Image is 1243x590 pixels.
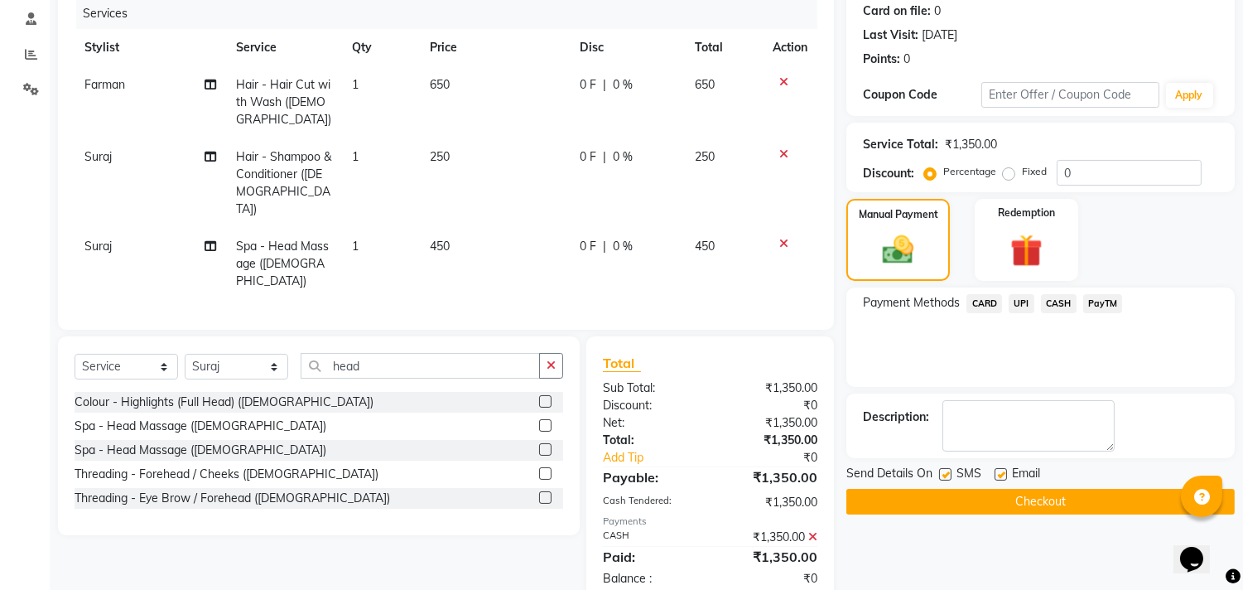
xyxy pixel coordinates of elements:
[613,148,633,166] span: 0 %
[1083,294,1123,313] span: PayTM
[863,51,900,68] div: Points:
[943,164,996,179] label: Percentage
[75,418,326,435] div: Spa - Head Massage ([DEMOGRAPHIC_DATA])
[981,82,1159,108] input: Enter Offer / Coupon Code
[590,529,711,546] div: CASH
[922,27,957,44] div: [DATE]
[763,29,817,66] th: Action
[863,409,929,426] div: Description:
[590,449,730,467] a: Add Tip
[1009,294,1034,313] span: UPI
[590,467,711,487] div: Payable:
[590,397,711,414] div: Discount:
[352,149,359,164] span: 1
[966,294,1002,313] span: CARD
[580,76,596,94] span: 0 F
[903,51,910,68] div: 0
[590,380,711,397] div: Sub Total:
[711,570,831,588] div: ₹0
[603,148,606,166] span: |
[846,465,932,486] span: Send Details On
[711,467,831,487] div: ₹1,350.00
[342,29,419,66] th: Qty
[1041,294,1077,313] span: CASH
[430,77,450,92] span: 650
[301,353,540,379] input: Search or Scan
[613,76,633,94] span: 0 %
[711,529,831,546] div: ₹1,350.00
[84,149,112,164] span: Suraj
[695,239,715,254] span: 450
[84,77,125,92] span: Farman
[711,380,831,397] div: ₹1,350.00
[580,148,596,166] span: 0 F
[352,77,359,92] span: 1
[603,238,606,255] span: |
[863,165,914,182] div: Discount:
[711,432,831,449] div: ₹1,350.00
[685,29,764,66] th: Total
[711,414,831,432] div: ₹1,350.00
[859,207,938,222] label: Manual Payment
[1173,524,1226,573] iframe: chat widget
[75,490,390,507] div: Threading - Eye Brow / Forehead ([DEMOGRAPHIC_DATA])
[236,77,331,127] span: Hair - Hair Cut with Wash ([DEMOGRAPHIC_DATA])
[730,449,831,467] div: ₹0
[1166,83,1213,108] button: Apply
[1000,230,1053,271] img: _gift.svg
[863,2,931,20] div: Card on file:
[863,86,981,104] div: Coupon Code
[352,239,359,254] span: 1
[934,2,941,20] div: 0
[695,77,715,92] span: 650
[570,29,685,66] th: Disc
[590,414,711,432] div: Net:
[75,29,226,66] th: Stylist
[226,29,342,66] th: Service
[430,239,450,254] span: 450
[603,515,817,529] div: Payments
[236,149,331,216] span: Hair - Shampoo & Conditioner ([DEMOGRAPHIC_DATA])
[1012,465,1040,486] span: Email
[863,136,938,153] div: Service Total:
[863,294,960,312] span: Payment Methods
[590,494,711,511] div: Cash Tendered:
[1022,164,1047,179] label: Fixed
[846,489,1235,515] button: Checkout
[580,238,596,255] span: 0 F
[590,570,711,588] div: Balance :
[945,136,997,153] div: ₹1,350.00
[75,394,373,411] div: Colour - Highlights (Full Head) ([DEMOGRAPHIC_DATA])
[863,27,918,44] div: Last Visit:
[695,149,715,164] span: 250
[711,494,831,511] div: ₹1,350.00
[590,547,711,567] div: Paid:
[84,239,112,254] span: Suraj
[998,206,1055,220] label: Redemption
[711,547,831,567] div: ₹1,350.00
[75,466,378,483] div: Threading - Forehead / Cheeks ([DEMOGRAPHIC_DATA])
[603,355,641,372] span: Total
[613,238,633,255] span: 0 %
[420,29,570,66] th: Price
[430,149,450,164] span: 250
[956,465,981,486] span: SMS
[711,397,831,414] div: ₹0
[873,232,923,268] img: _cash.svg
[590,432,711,449] div: Total:
[236,239,329,288] span: Spa - Head Massage ([DEMOGRAPHIC_DATA])
[75,442,326,459] div: Spa - Head Massage ([DEMOGRAPHIC_DATA])
[603,76,606,94] span: |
